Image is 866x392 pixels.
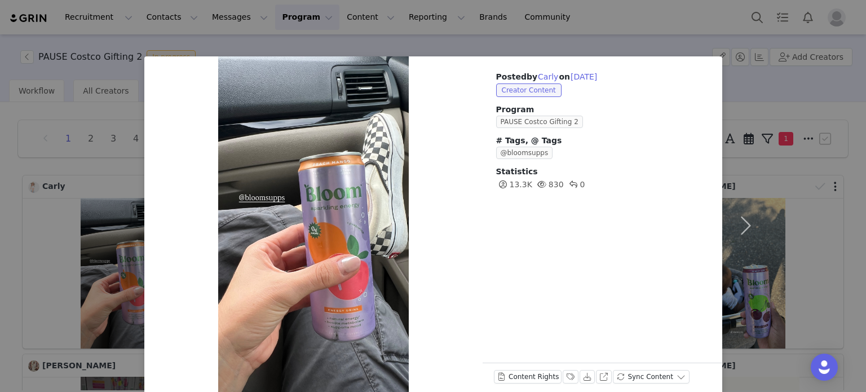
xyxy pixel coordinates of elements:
[496,147,553,159] span: @bloomsupps
[496,167,538,176] span: Statistics
[496,180,532,189] span: 13.3K
[570,70,598,83] button: [DATE]
[527,72,559,81] span: by
[496,72,598,81] span: Posted on
[494,370,562,384] button: Content Rights
[496,117,587,126] a: PAUSE Costco Gifting 2
[567,180,585,189] span: 0
[613,370,690,384] button: Sync Content
[496,136,562,145] span: # Tags, @ Tags
[811,354,838,381] div: Open Intercom Messenger
[496,116,583,128] span: PAUSE Costco Gifting 2
[535,180,564,189] span: 830
[496,104,709,116] span: Program
[496,83,562,97] span: Creator Content
[537,70,559,83] button: Carly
